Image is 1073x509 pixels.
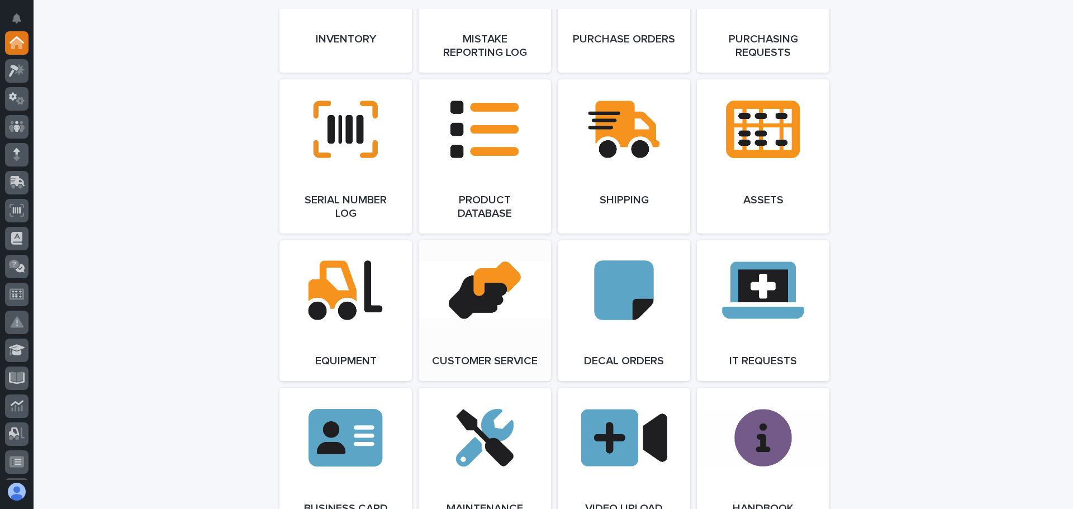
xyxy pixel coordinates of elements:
[558,79,690,234] a: Shipping
[279,240,412,381] a: Equipment
[279,79,412,234] a: Serial Number Log
[419,240,551,381] a: Customer Service
[14,13,29,31] div: Notifications
[5,7,29,30] button: Notifications
[558,240,690,381] a: Decal Orders
[697,240,829,381] a: IT Requests
[5,480,29,503] button: users-avatar
[697,79,829,234] a: Assets
[419,79,551,234] a: Product Database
